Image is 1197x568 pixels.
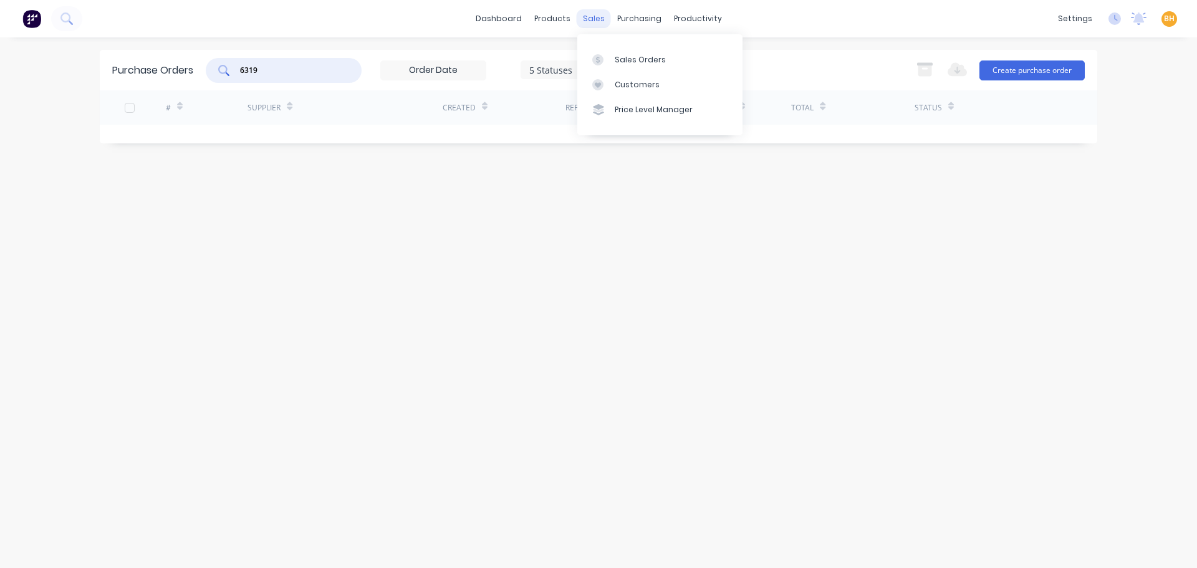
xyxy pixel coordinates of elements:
[577,9,611,28] div: sales
[615,104,693,115] div: Price Level Manager
[112,63,193,78] div: Purchase Orders
[565,102,606,113] div: Reference
[577,97,743,122] a: Price Level Manager
[577,72,743,97] a: Customers
[248,102,281,113] div: Supplier
[381,61,486,80] input: Order Date
[528,9,577,28] div: products
[979,60,1085,80] button: Create purchase order
[915,102,942,113] div: Status
[611,9,668,28] div: purchasing
[1164,13,1175,24] span: BH
[615,79,660,90] div: Customers
[469,9,528,28] a: dashboard
[443,102,476,113] div: Created
[166,102,171,113] div: #
[668,9,728,28] div: productivity
[577,47,743,72] a: Sales Orders
[239,64,342,77] input: Search purchase orders...
[615,54,666,65] div: Sales Orders
[529,63,618,76] div: 5 Statuses
[1052,9,1098,28] div: settings
[22,9,41,28] img: Factory
[791,102,814,113] div: Total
